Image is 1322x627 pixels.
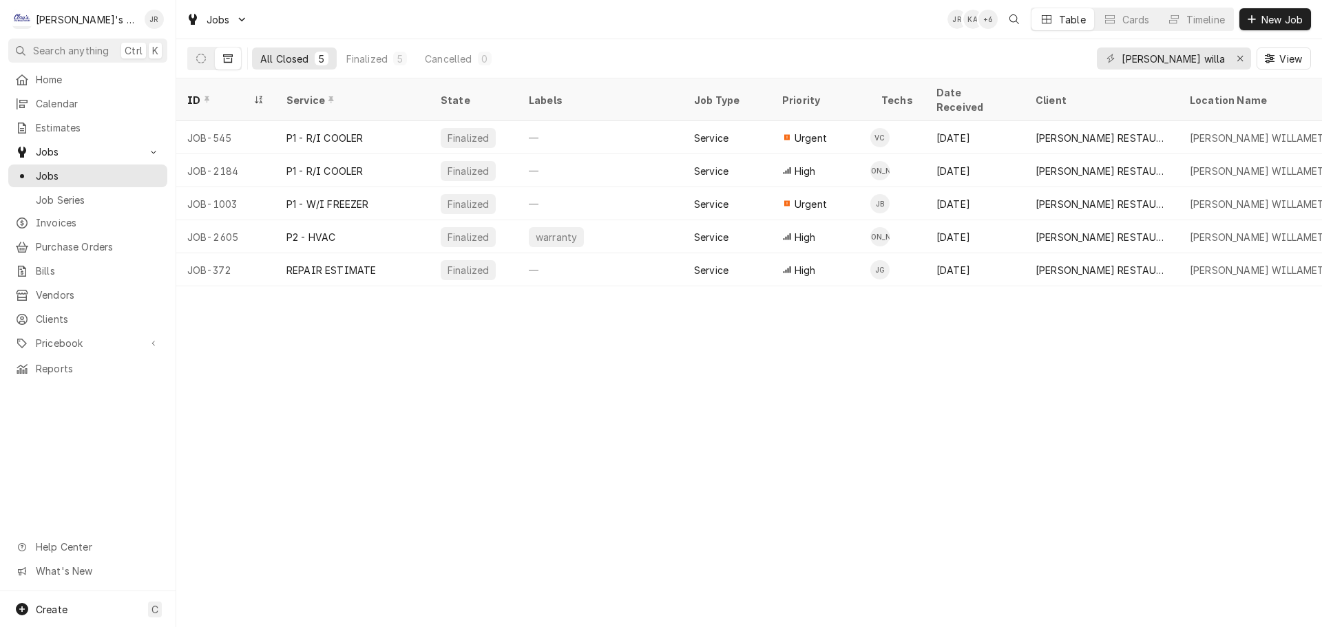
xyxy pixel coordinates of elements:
[1229,47,1251,70] button: Erase input
[870,227,890,246] div: Justin Achter's Avatar
[870,161,890,180] div: [PERSON_NAME]
[8,357,167,380] a: Reports
[870,227,890,246] div: [PERSON_NAME]
[1239,8,1311,30] button: New Job
[1036,93,1165,107] div: Client
[446,131,490,145] div: Finalized
[1186,12,1225,27] div: Timeline
[8,39,167,63] button: Search anythingCtrlK
[176,121,275,154] div: JOB-545
[1122,12,1150,27] div: Cards
[8,308,167,330] a: Clients
[36,288,160,302] span: Vendors
[694,230,728,244] div: Service
[286,197,369,211] div: P1 - W/I FREEZER
[795,197,827,211] span: Urgent
[694,131,728,145] div: Service
[36,540,159,554] span: Help Center
[145,10,164,29] div: Jeff Rue's Avatar
[963,10,983,29] div: Korey Austin's Avatar
[925,154,1025,187] div: [DATE]
[481,52,489,66] div: 0
[8,140,167,163] a: Go to Jobs
[8,68,167,91] a: Home
[694,263,728,277] div: Service
[36,604,67,615] span: Create
[795,164,816,178] span: High
[1259,12,1305,27] span: New Job
[1257,47,1311,70] button: View
[36,96,160,111] span: Calendar
[936,85,1011,114] div: Date Received
[795,230,816,244] span: High
[36,312,160,326] span: Clients
[286,93,416,107] div: Service
[870,194,890,213] div: Joey Brabb's Avatar
[36,193,160,207] span: Job Series
[36,215,160,230] span: Invoices
[881,93,914,107] div: Techs
[36,336,140,350] span: Pricebook
[396,52,404,66] div: 5
[36,564,159,578] span: What's New
[36,361,160,376] span: Reports
[125,43,143,58] span: Ctrl
[36,169,160,183] span: Jobs
[870,128,890,147] div: Valente Castillo's Avatar
[947,10,967,29] div: JR
[8,560,167,582] a: Go to What's New
[870,194,890,213] div: JB
[518,154,683,187] div: —
[782,93,857,107] div: Priority
[425,52,472,66] div: Cancelled
[176,187,275,220] div: JOB-1003
[925,121,1025,154] div: [DATE]
[317,52,326,66] div: 5
[529,93,672,107] div: Labels
[441,93,507,107] div: State
[795,263,816,277] span: High
[187,93,251,107] div: ID
[925,220,1025,253] div: [DATE]
[36,12,137,27] div: [PERSON_NAME]'s Refrigeration
[446,230,490,244] div: Finalized
[446,263,490,277] div: Finalized
[8,211,167,234] a: Invoices
[286,131,363,145] div: P1 - R/I COOLER
[870,161,890,180] div: Justin Achter's Avatar
[1036,197,1168,211] div: [PERSON_NAME] RESTAURANT
[8,164,167,187] a: Jobs
[12,10,32,29] div: C
[518,121,683,154] div: —
[36,120,160,135] span: Estimates
[978,10,998,29] div: + 6
[694,164,728,178] div: Service
[8,332,167,354] a: Go to Pricebook
[534,230,578,244] div: warranty
[286,230,335,244] div: P2 - HVAC
[963,10,983,29] div: KA
[795,131,827,145] span: Urgent
[151,602,158,617] span: C
[36,145,140,159] span: Jobs
[1036,263,1168,277] div: [PERSON_NAME] RESTAURANT
[176,154,275,187] div: JOB-2184
[1036,164,1168,178] div: [PERSON_NAME] RESTAURANT
[36,72,160,87] span: Home
[694,197,728,211] div: Service
[870,260,890,279] div: JG
[145,10,164,29] div: JR
[925,187,1025,220] div: [DATE]
[36,240,160,254] span: Purchase Orders
[8,535,167,558] a: Go to Help Center
[925,253,1025,286] div: [DATE]
[36,264,160,278] span: Bills
[346,52,388,66] div: Finalized
[446,197,490,211] div: Finalized
[12,10,32,29] div: Clay's Refrigeration's Avatar
[8,116,167,139] a: Estimates
[1036,230,1168,244] div: [PERSON_NAME] RESTAURANT
[8,259,167,282] a: Bills
[1277,52,1305,66] span: View
[180,8,253,31] a: Go to Jobs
